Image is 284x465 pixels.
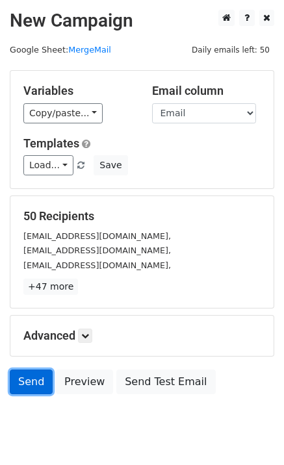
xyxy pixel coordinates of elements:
small: [EMAIL_ADDRESS][DOMAIN_NAME], [23,245,171,255]
small: Google Sheet: [10,45,111,55]
a: Copy/paste... [23,103,103,123]
a: Daily emails left: 50 [187,45,274,55]
h2: New Campaign [10,10,274,32]
small: [EMAIL_ADDRESS][DOMAIN_NAME], [23,260,171,270]
a: Load... [23,155,73,175]
small: [EMAIL_ADDRESS][DOMAIN_NAME], [23,231,171,241]
h5: Email column [152,84,261,98]
h5: Variables [23,84,133,98]
a: MergeMail [68,45,111,55]
a: +47 more [23,279,78,295]
a: Templates [23,136,79,150]
h5: 50 Recipients [23,209,261,223]
button: Save [94,155,127,175]
iframe: Chat Widget [219,403,284,465]
a: Send [10,370,53,394]
h5: Advanced [23,329,261,343]
a: Preview [56,370,113,394]
a: Send Test Email [116,370,215,394]
span: Daily emails left: 50 [187,43,274,57]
